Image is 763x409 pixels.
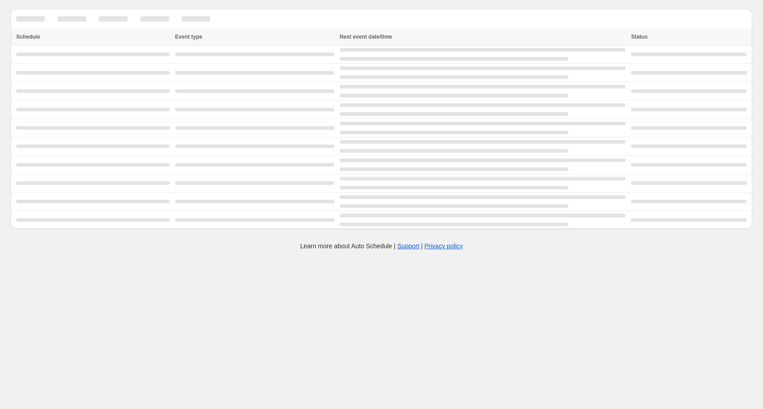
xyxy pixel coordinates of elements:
span: Schedule [16,34,40,40]
a: Privacy policy [425,242,463,250]
a: Support [397,242,419,250]
span: Event type [175,34,203,40]
p: Learn more about Auto Schedule | | [300,242,463,251]
span: Next event date/time [340,34,392,40]
span: Status [631,34,648,40]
